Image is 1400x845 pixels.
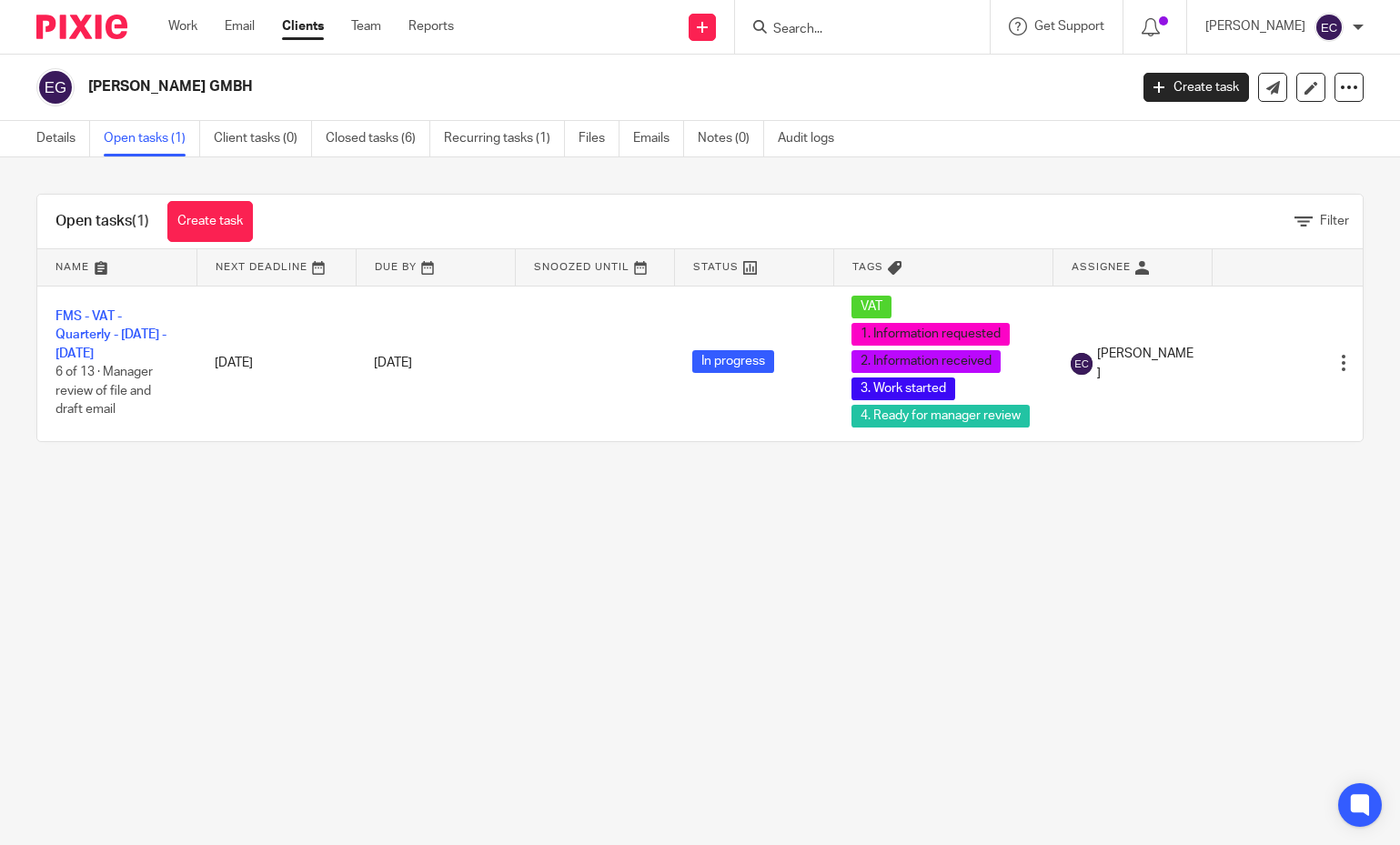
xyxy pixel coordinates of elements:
[214,121,312,156] a: Client tasks (0)
[36,15,127,39] img: Pixie
[55,212,149,231] h1: Open tasks
[1320,215,1349,227] span: Filter
[1034,20,1104,33] span: Get Support
[351,17,381,35] a: Team
[167,201,253,242] a: Create task
[579,121,619,156] a: Files
[326,121,430,156] a: Closed tasks (6)
[168,17,197,35] a: Work
[132,214,149,228] span: (1)
[851,296,891,318] span: VAT
[196,286,356,441] td: [DATE]
[1071,353,1093,375] img: svg%3E
[408,17,454,35] a: Reports
[55,310,166,360] a: FMS - VAT - Quarterly - [DATE] - [DATE]
[698,121,764,156] a: Notes (0)
[36,68,75,106] img: svg%3E
[88,77,911,96] h2: [PERSON_NAME] GMBH
[633,121,684,156] a: Emails
[852,262,883,272] span: Tags
[771,22,935,38] input: Search
[282,17,324,35] a: Clients
[692,350,774,373] span: In progress
[851,377,955,400] span: 3. Work started
[693,262,739,272] span: Status
[225,17,255,35] a: Email
[1143,73,1249,102] a: Create task
[851,323,1010,346] span: 1. Information requested
[374,357,412,369] span: [DATE]
[444,121,565,156] a: Recurring tasks (1)
[36,121,90,156] a: Details
[778,121,848,156] a: Audit logs
[534,262,629,272] span: Snoozed Until
[104,121,200,156] a: Open tasks (1)
[851,405,1030,428] span: 4. Ready for manager review
[1097,345,1194,382] span: [PERSON_NAME]
[55,366,153,416] span: 6 of 13 · Manager review of file and draft email
[1205,17,1305,35] p: [PERSON_NAME]
[851,350,1001,373] span: 2. Information received
[1314,13,1344,42] img: svg%3E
